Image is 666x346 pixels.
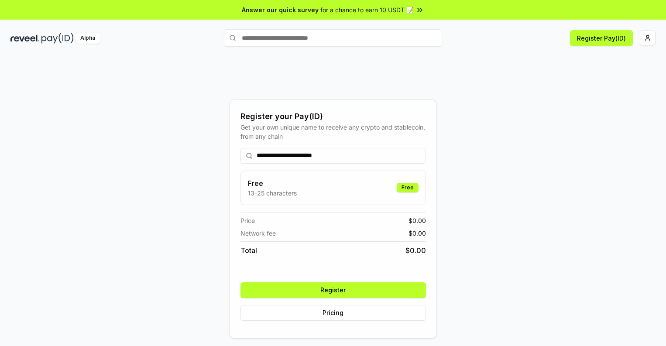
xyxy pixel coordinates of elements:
[397,183,419,192] div: Free
[41,33,74,44] img: pay_id
[240,216,255,225] span: Price
[409,216,426,225] span: $ 0.00
[240,305,426,321] button: Pricing
[405,245,426,256] span: $ 0.00
[240,123,426,141] div: Get your own unique name to receive any crypto and stablecoin, from any chain
[409,229,426,238] span: $ 0.00
[10,33,40,44] img: reveel_dark
[240,110,426,123] div: Register your Pay(ID)
[248,188,297,198] p: 13-25 characters
[320,5,414,14] span: for a chance to earn 10 USDT 📝
[240,245,257,256] span: Total
[248,178,297,188] h3: Free
[570,30,633,46] button: Register Pay(ID)
[76,33,100,44] div: Alpha
[242,5,319,14] span: Answer our quick survey
[240,282,426,298] button: Register
[240,229,276,238] span: Network fee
